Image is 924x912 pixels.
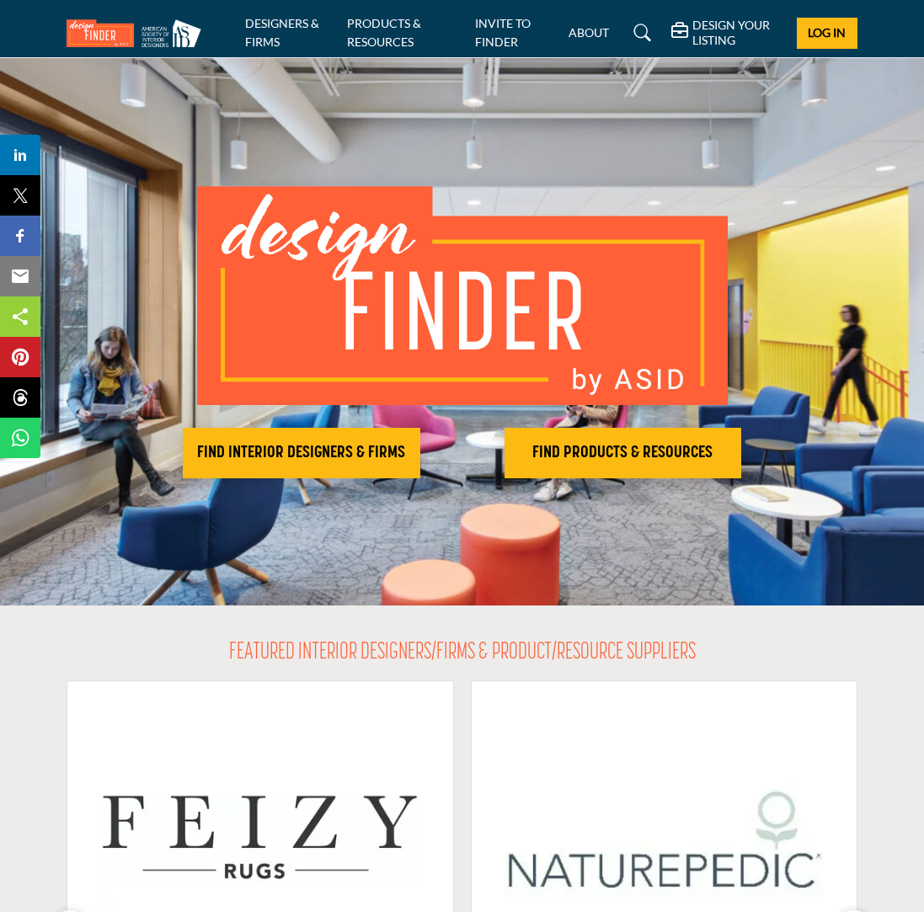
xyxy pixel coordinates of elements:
[808,25,846,40] span: Log In
[229,639,696,668] h2: FEATURED INTERIOR DESIGNERS/FIRMS & PRODUCT/RESOURCE SUPPLIERS
[797,18,857,49] button: Log In
[197,186,728,405] img: image
[569,25,609,40] a: ABOUT
[510,443,737,463] h2: FIND PRODUCTS & RESOURCES
[188,443,415,463] h2: FIND INTERIOR DESIGNERS & FIRMS
[671,18,784,48] div: DESIGN YOUR LISTING
[617,19,662,46] a: Search
[183,428,420,478] button: FIND INTERIOR DESIGNERS & FIRMS
[67,19,210,47] img: Site Logo
[245,16,319,49] a: DESIGNERS & FIRMS
[347,16,421,49] a: PRODUCTS & RESOURCES
[475,16,531,49] a: INVITE TO FINDER
[505,428,742,478] button: FIND PRODUCTS & RESOURCES
[692,18,784,48] h5: DESIGN YOUR LISTING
